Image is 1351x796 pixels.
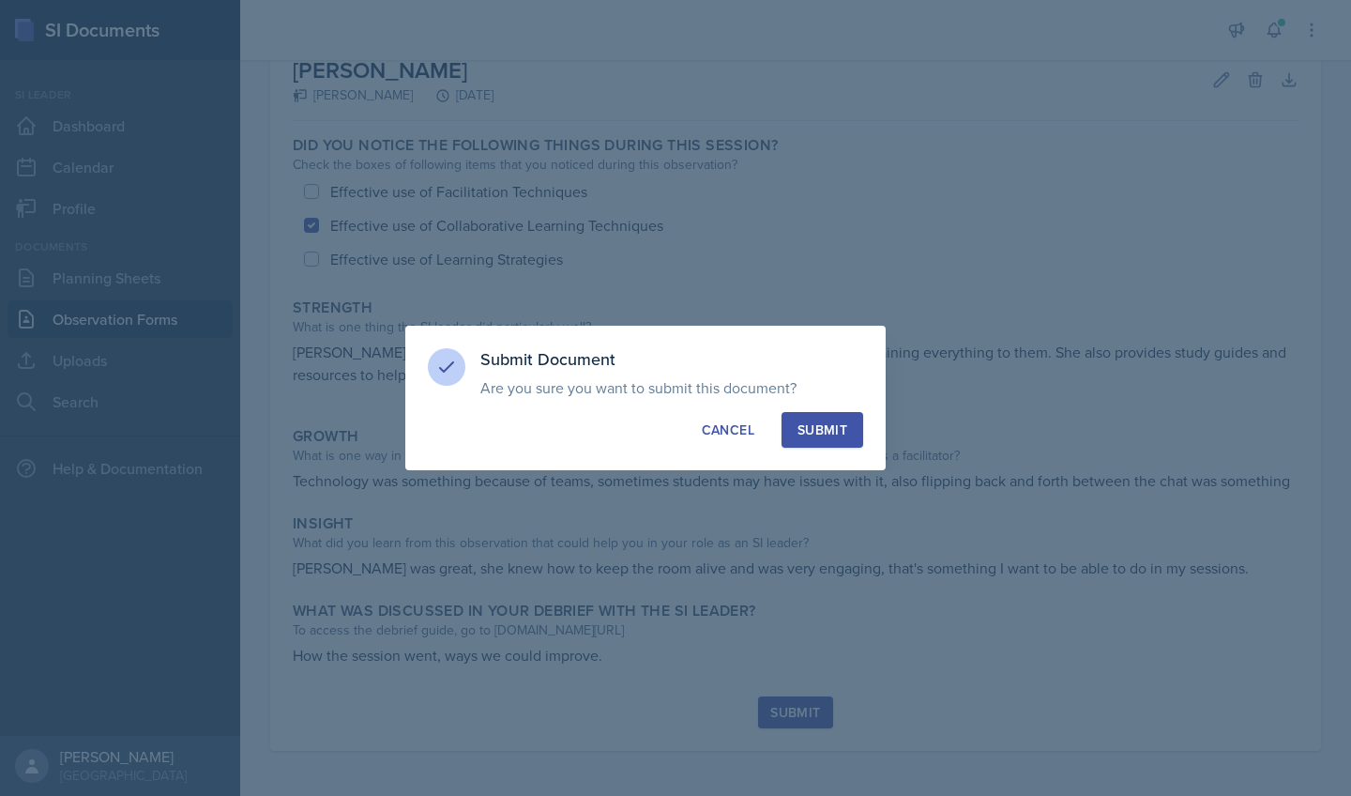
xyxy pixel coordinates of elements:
[480,348,863,371] h3: Submit Document
[797,421,847,439] div: Submit
[686,412,770,448] button: Cancel
[702,421,754,439] div: Cancel
[480,378,863,397] p: Are you sure you want to submit this document?
[782,412,863,448] button: Submit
